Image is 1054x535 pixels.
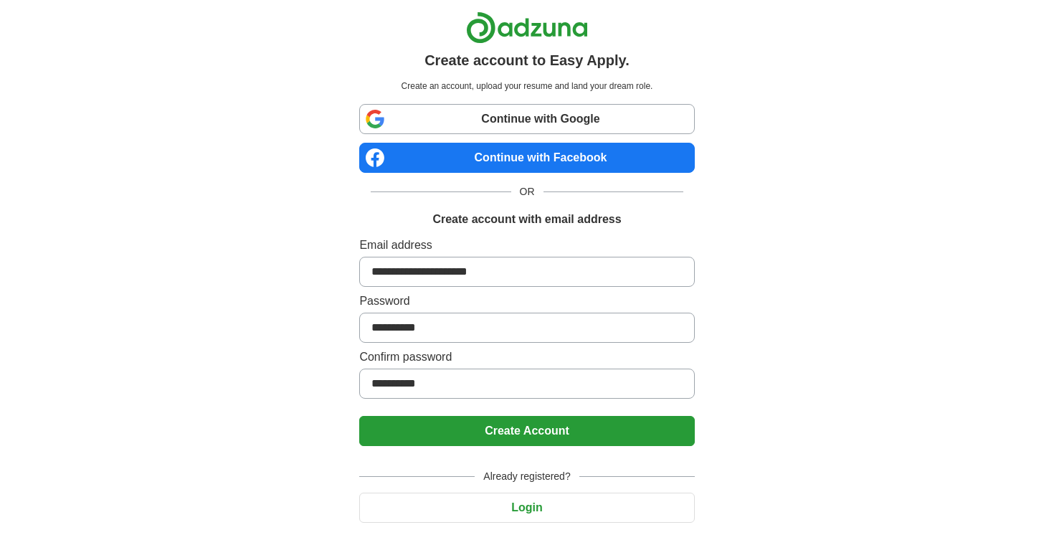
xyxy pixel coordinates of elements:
label: Email address [359,237,694,254]
button: Create Account [359,416,694,446]
h1: Create account with email address [432,211,621,228]
a: Continue with Google [359,104,694,134]
span: Already registered? [475,469,579,484]
span: OR [511,184,543,199]
label: Confirm password [359,349,694,366]
label: Password [359,293,694,310]
img: Adzuna logo [466,11,588,44]
button: Login [359,493,694,523]
a: Login [359,501,694,513]
h1: Create account to Easy Apply. [424,49,630,71]
p: Create an account, upload your resume and land your dream role. [362,80,691,93]
a: Continue with Facebook [359,143,694,173]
